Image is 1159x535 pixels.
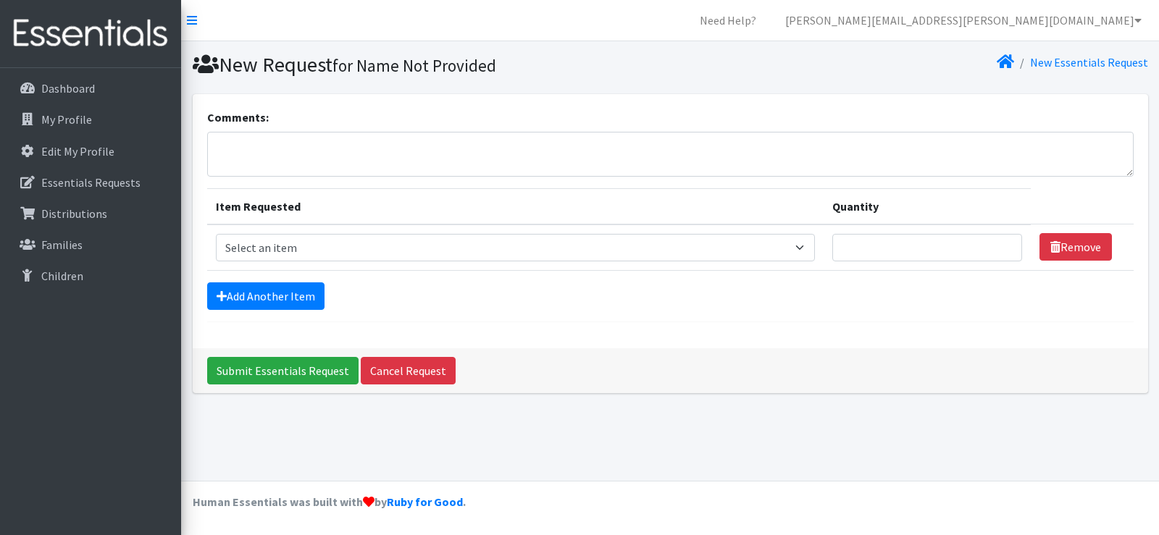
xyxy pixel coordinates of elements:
img: HumanEssentials [6,9,175,58]
p: Dashboard [41,81,95,96]
a: Essentials Requests [6,168,175,197]
a: Need Help? [688,6,768,35]
p: Distributions [41,206,107,221]
a: Cancel Request [361,357,456,384]
a: Remove [1039,233,1112,261]
small: for Name Not Provided [332,55,496,76]
a: Children [6,261,175,290]
p: Edit My Profile [41,144,114,159]
th: Quantity [824,188,1031,224]
a: Edit My Profile [6,137,175,166]
a: Dashboard [6,74,175,103]
a: Distributions [6,199,175,228]
a: Ruby for Good [387,494,463,509]
p: Essentials Requests [41,175,141,190]
h1: New Request [193,52,665,77]
label: Comments: [207,109,269,126]
a: Families [6,230,175,259]
th: Item Requested [207,188,824,224]
a: My Profile [6,105,175,134]
input: Submit Essentials Request [207,357,359,384]
strong: Human Essentials was built with by . [193,494,466,509]
p: Children [41,269,83,283]
p: Families [41,237,83,252]
a: Add Another Item [207,282,325,310]
a: New Essentials Request [1030,55,1148,69]
p: My Profile [41,112,92,127]
a: [PERSON_NAME][EMAIL_ADDRESS][PERSON_NAME][DOMAIN_NAME] [774,6,1153,35]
